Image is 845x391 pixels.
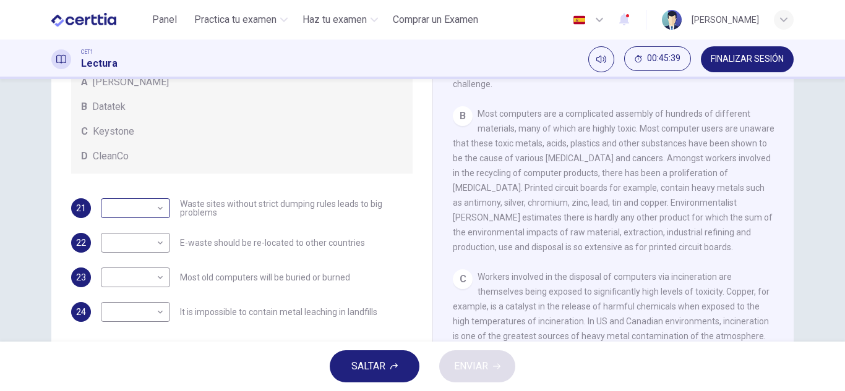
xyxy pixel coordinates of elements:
span: Comprar un Examen [393,12,478,27]
span: Waste sites without strict dumping rules leads to big problems [180,200,413,217]
span: C [81,124,88,139]
span: Datatek [92,99,126,114]
span: 21 [76,204,86,212]
span: 22 [76,238,86,247]
span: E-waste should be re-located to other countries [180,238,365,247]
button: SALTAR [330,350,419,382]
span: Most old computers will be buried or burned [180,273,350,282]
span: Panel [152,12,177,27]
a: CERTTIA logo [51,7,145,32]
span: A [81,75,88,90]
button: Haz tu examen [298,9,383,31]
span: It is impossible to contain metal leaching in landfills [180,308,377,316]
span: 23 [76,273,86,282]
span: SALTAR [351,358,385,375]
div: Silenciar [588,46,614,72]
span: CET1 [81,48,93,56]
span: 00:45:39 [647,54,680,64]
img: Profile picture [662,10,682,30]
span: Most computers are a complicated assembly of hundreds of different materials, many of which are h... [453,109,774,252]
button: 00:45:39 [624,46,691,71]
span: FINALIZAR SESIÓN [711,54,784,64]
h1: Lectura [81,56,118,71]
div: [PERSON_NAME] [692,12,759,27]
button: FINALIZAR SESIÓN [701,46,794,72]
img: es [572,15,587,25]
button: Practica tu examen [189,9,293,31]
div: Ocultar [624,46,691,72]
div: B [453,106,473,126]
span: B [81,99,87,114]
img: CERTTIA logo [51,7,116,32]
span: [PERSON_NAME] [93,75,169,90]
button: Comprar un Examen [388,9,483,31]
span: D [81,149,88,164]
button: Panel [145,9,184,31]
div: C [453,269,473,289]
span: 24 [76,308,86,316]
span: Practica tu examen [194,12,277,27]
span: Haz tu examen [302,12,367,27]
span: Keystone [93,124,134,139]
span: CleanCo [93,149,129,164]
